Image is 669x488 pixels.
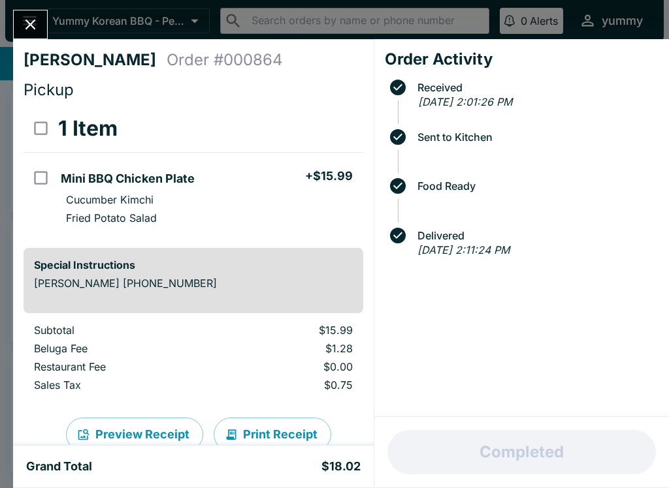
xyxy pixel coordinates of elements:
[34,342,206,355] p: Beluga Fee
[24,105,363,237] table: orders table
[411,82,659,93] span: Received
[411,131,659,143] span: Sent to Kitchen
[227,378,353,391] p: $0.75
[26,459,92,474] h5: Grand Total
[14,10,47,38] button: Close
[321,459,361,474] h5: $18.02
[34,277,353,290] p: [PERSON_NAME] [PHONE_NUMBER]
[34,324,206,337] p: Subtotal
[34,378,206,391] p: Sales Tax
[24,324,363,397] table: orders table
[66,211,157,224] p: Fried Potato Salad
[411,230,659,241] span: Delivered
[167,50,283,70] h4: Order # 000864
[214,418,331,451] button: Print Receipt
[24,50,167,70] h4: [PERSON_NAME]
[61,171,195,187] h5: Mini BBQ Chicken Plate
[417,243,510,256] em: [DATE] 2:11:24 PM
[24,80,74,99] span: Pickup
[34,360,206,373] p: Restaurant Fee
[418,95,512,108] em: [DATE] 2:01:26 PM
[66,418,203,451] button: Preview Receipt
[227,324,353,337] p: $15.99
[227,342,353,355] p: $1.28
[58,115,118,142] h3: 1 Item
[227,360,353,373] p: $0.00
[66,193,154,206] p: Cucumber Kimchi
[305,168,353,184] h5: + $15.99
[385,50,659,69] h4: Order Activity
[411,180,659,192] span: Food Ready
[34,258,353,271] h6: Special Instructions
